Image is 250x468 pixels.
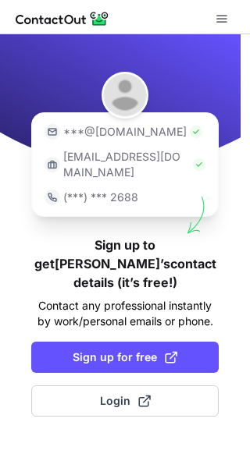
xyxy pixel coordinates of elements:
[31,298,219,329] p: Contact any professional instantly by work/personal emails or phone.
[45,190,60,205] img: https://contactout.com/extension/app/static/media/login-phone-icon.bacfcb865e29de816d437549d7f4cb...
[100,393,151,409] span: Login
[45,124,60,140] img: https://contactout.com/extension/app/static/media/login-email-icon.f64bce713bb5cd1896fef81aa7b14a...
[31,385,219,417] button: Login
[73,349,177,365] span: Sign up for free
[45,157,60,172] img: https://contactout.com/extension/app/static/media/login-work-icon.638a5007170bc45168077fde17b29a1...
[31,342,219,373] button: Sign up for free
[102,72,148,119] img: Ravi Manikanta
[193,158,205,171] img: Check Icon
[63,124,187,140] p: ***@[DOMAIN_NAME]
[16,9,109,28] img: ContactOut v5.3.10
[31,236,219,292] h1: Sign up to get [PERSON_NAME]’s contact details (it’s free!)
[190,126,202,138] img: Check Icon
[63,149,190,180] p: [EMAIL_ADDRESS][DOMAIN_NAME]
